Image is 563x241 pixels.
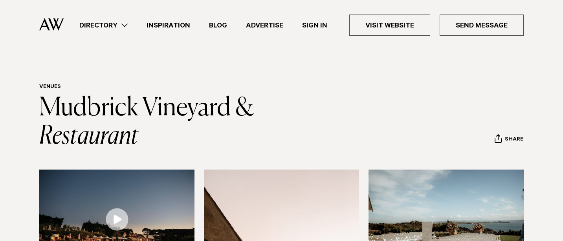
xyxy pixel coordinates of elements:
[293,20,337,31] a: Sign In
[70,20,137,31] a: Directory
[200,20,237,31] a: Blog
[39,96,258,149] a: Mudbrick Vineyard & Restaurant
[237,20,293,31] a: Advertise
[494,134,524,146] button: Share
[349,15,430,36] a: Visit Website
[440,15,524,36] a: Send Message
[505,136,523,144] span: Share
[39,18,64,31] img: Auckland Weddings Logo
[137,20,200,31] a: Inspiration
[39,84,61,90] a: Venues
